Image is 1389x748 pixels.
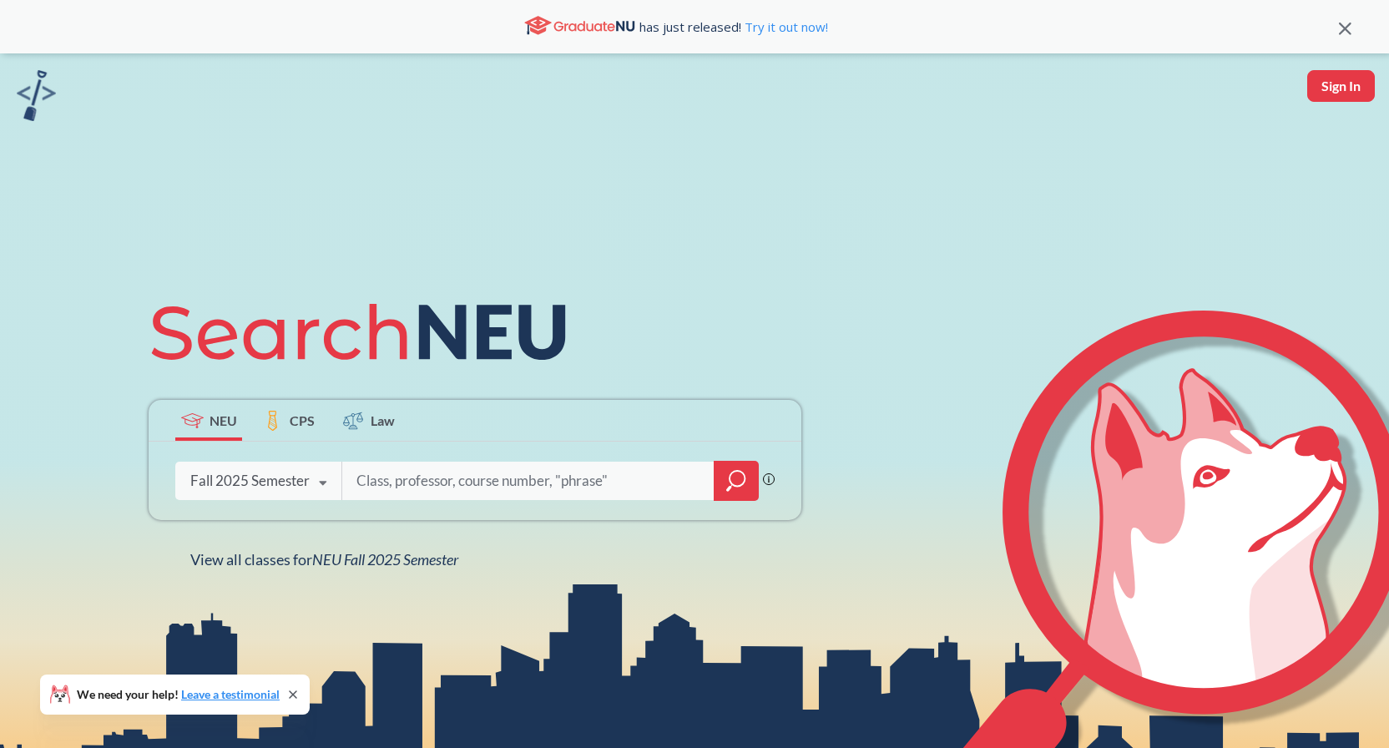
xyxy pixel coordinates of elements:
[290,411,315,430] span: CPS
[312,550,458,569] span: NEU Fall 2025 Semester
[210,411,237,430] span: NEU
[371,411,395,430] span: Law
[1307,70,1375,102] button: Sign In
[77,689,280,700] span: We need your help!
[639,18,828,36] span: has just released!
[741,18,828,35] a: Try it out now!
[181,687,280,701] a: Leave a testimonial
[17,70,56,126] a: sandbox logo
[17,70,56,121] img: sandbox logo
[355,463,702,498] input: Class, professor, course number, "phrase"
[190,472,310,490] div: Fall 2025 Semester
[726,469,746,493] svg: magnifying glass
[190,550,458,569] span: View all classes for
[714,461,759,501] div: magnifying glass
